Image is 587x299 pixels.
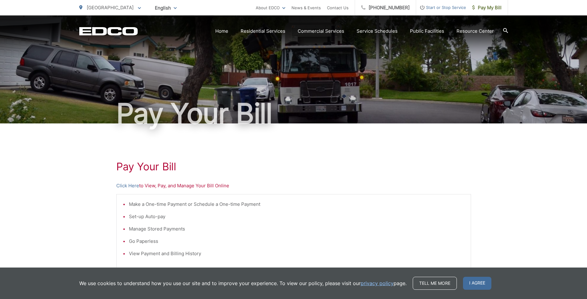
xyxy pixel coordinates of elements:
[129,225,465,233] li: Manage Stored Payments
[413,277,457,290] a: Tell me more
[116,160,471,173] h1: Pay Your Bill
[357,27,398,35] a: Service Schedules
[327,4,349,11] a: Contact Us
[472,4,502,11] span: Pay My Bill
[79,98,508,129] h1: Pay Your Bill
[361,280,394,287] a: privacy policy
[298,27,344,35] a: Commercial Services
[79,27,138,35] a: EDCD logo. Return to the homepage.
[129,250,465,257] li: View Payment and Billing History
[123,267,465,274] p: * Requires a One-time Registration (or Online Account Set-up to Create Your Username and Password)
[291,4,321,11] a: News & Events
[116,182,471,189] p: to View, Pay, and Manage Your Bill Online
[241,27,285,35] a: Residential Services
[215,27,228,35] a: Home
[116,182,139,189] a: Click Here
[457,27,494,35] a: Resource Center
[463,277,491,290] span: I agree
[129,238,465,245] li: Go Paperless
[410,27,444,35] a: Public Facilities
[87,5,134,10] span: [GEOGRAPHIC_DATA]
[129,201,465,208] li: Make a One-time Payment or Schedule a One-time Payment
[256,4,285,11] a: About EDCO
[129,213,465,220] li: Set-up Auto-pay
[150,2,181,13] span: English
[79,280,407,287] p: We use cookies to understand how you use our site and to improve your experience. To view our pol...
